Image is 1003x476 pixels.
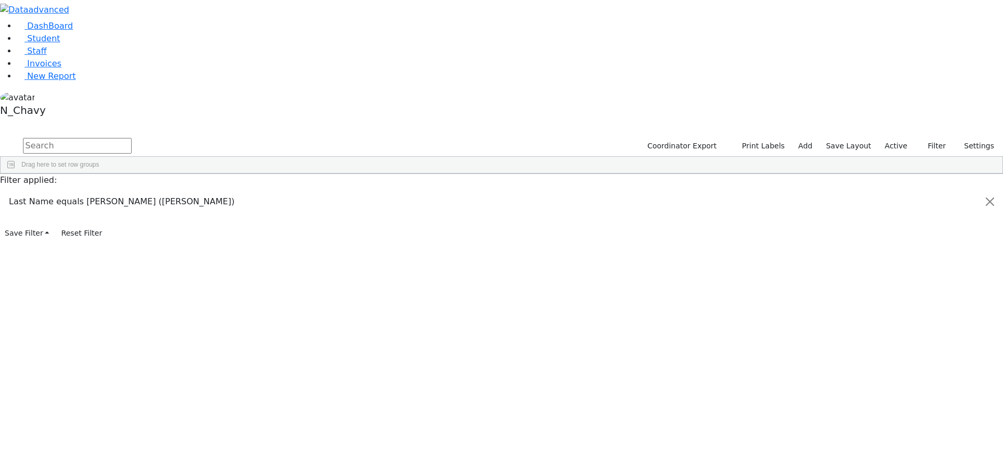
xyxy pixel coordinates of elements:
span: New Report [27,71,76,81]
span: Student [27,33,60,43]
a: New Report [17,71,76,81]
input: Search [23,138,132,154]
button: Print Labels [730,138,789,154]
button: Filter [914,138,951,154]
a: Student [17,33,60,43]
button: Save Layout [821,138,876,154]
a: Staff [17,46,46,56]
button: Close [977,187,1002,216]
button: Settings [951,138,999,154]
label: Active [880,138,912,154]
span: DashBoard [27,21,73,31]
button: Coordinator Export [640,138,721,154]
a: DashBoard [17,21,73,31]
button: Reset Filter [56,225,107,241]
a: Add [794,138,817,154]
span: Invoices [27,59,62,68]
span: Drag here to set row groups [21,161,99,168]
span: Staff [27,46,46,56]
a: Invoices [17,59,62,68]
